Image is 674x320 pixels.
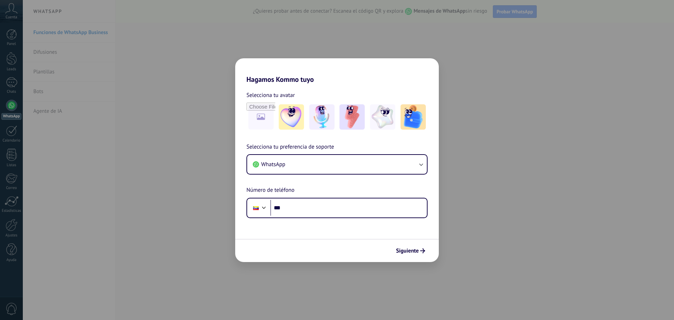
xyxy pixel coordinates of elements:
button: Siguiente [393,245,428,257]
span: Selecciona tu preferencia de soporte [246,143,334,152]
img: -3.jpeg [339,104,365,130]
span: Siguiente [396,248,419,253]
img: -2.jpeg [309,104,335,130]
img: -5.jpeg [401,104,426,130]
span: WhatsApp [261,161,285,168]
img: -1.jpeg [279,104,304,130]
h2: Hagamos Kommo tuyo [235,58,439,84]
span: Selecciona tu avatar [246,91,295,100]
div: Venezuela: + 58 [249,201,263,215]
button: WhatsApp [247,155,427,174]
img: -4.jpeg [370,104,395,130]
span: Número de teléfono [246,186,295,195]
